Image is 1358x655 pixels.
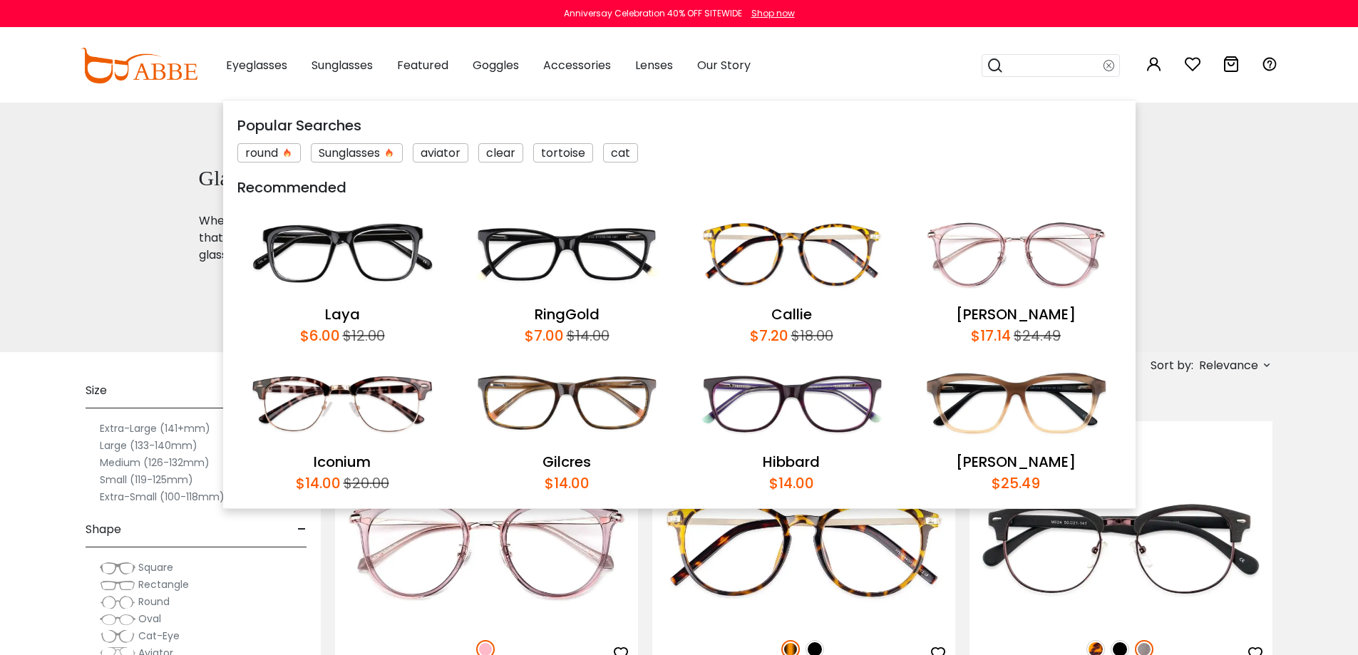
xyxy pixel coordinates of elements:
label: Extra-Large (141+mm) [100,420,210,437]
a: RingGold [535,304,600,324]
img: Square.png [100,561,135,575]
div: tortoise [533,143,593,163]
div: aviator [413,143,468,163]
div: $7.20 [750,325,788,346]
div: $17.14 [971,325,1011,346]
h1: Glasses Online [199,165,718,191]
img: RingGold [462,205,672,304]
span: Oval [138,612,161,626]
div: Anniversay Celebration 40% OFF SITEWIDE [564,7,742,20]
span: Featured [397,57,448,73]
img: Rectangle.png [100,578,135,592]
span: Relevance [1199,353,1258,378]
span: Our Story [697,57,751,73]
div: Shop now [751,7,795,20]
span: Shape [86,512,121,547]
div: cat [603,143,638,163]
img: Naomi [911,205,1121,304]
span: Size [86,373,107,408]
div: $14.00 [545,473,590,494]
span: Eyeglasses [226,57,287,73]
label: Small (119-125mm) [100,471,193,488]
p: When buying glasses online, especially prescription eyeglasses, became a reality, the fact that e... [199,212,718,264]
label: Extra-Small (100-118mm) [100,488,225,505]
span: Round [138,594,170,609]
div: Recommended [237,177,1121,198]
img: Gun Chad - Combination,Metal,Plastic ,Adjust Nose Pads [969,473,1272,624]
img: Tortoise Callie - Combination ,Universal Bridge Fit [652,473,955,624]
a: Iconium [314,452,371,472]
a: Gilcres [542,452,591,472]
img: Iconium [237,354,448,452]
a: Laya [325,304,360,324]
div: $20.00 [341,473,389,494]
a: Hibbard [763,452,820,472]
div: $7.00 [525,325,564,346]
img: Callie [686,205,897,304]
div: Sunglasses [311,143,403,163]
span: Accessories [543,57,611,73]
span: - [297,512,307,547]
a: [PERSON_NAME] [956,452,1076,472]
div: $24.49 [1011,325,1061,346]
span: Cat-Eye [138,629,180,643]
span: Sunglasses [312,57,373,73]
label: Medium (126-132mm) [100,454,210,471]
img: Oval.png [100,612,135,626]
img: Round.png [100,595,135,609]
div: Popular Searches [237,115,1121,136]
label: Large (133-140mm) [100,437,197,454]
div: $14.00 [296,473,341,494]
div: $14.00 [564,325,609,346]
div: $14.00 [769,473,814,494]
div: clear [478,143,523,163]
img: Laya [237,205,448,304]
div: $25.49 [992,473,1040,494]
a: Shop now [744,7,795,19]
div: round [237,143,301,163]
div: $12.00 [340,325,385,346]
span: Rectangle [138,577,189,592]
span: Goggles [473,57,519,73]
a: [PERSON_NAME] [956,304,1076,324]
img: Hibbard [686,354,897,452]
span: Lenses [635,57,673,73]
span: Square [138,560,173,574]
img: abbeglasses.com [81,48,197,83]
span: Sort by: [1151,357,1193,373]
img: Gilcres [462,354,672,452]
a: Callie [771,304,812,324]
img: Pink Naomi - Metal,TR ,Adjust Nose Pads [335,473,638,624]
div: $18.00 [788,325,833,346]
img: Cat-Eye.png [100,629,135,644]
img: Sonia [911,354,1121,452]
div: $6.00 [300,325,340,346]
